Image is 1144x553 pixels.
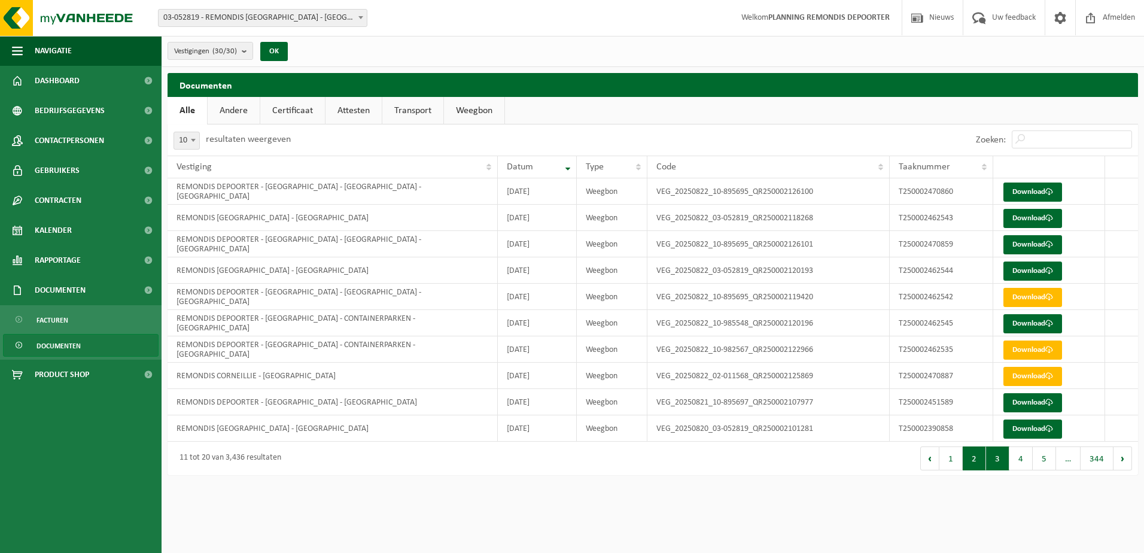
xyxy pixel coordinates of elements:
[647,257,890,284] td: VEG_20250822_03-052819_QR250002120193
[577,310,647,336] td: Weegbon
[3,308,159,331] a: Facturen
[1003,341,1062,360] a: Download
[159,10,367,26] span: 03-052819 - REMONDIS WEST-VLAANDEREN - OOSTENDE
[260,97,325,124] a: Certificaat
[168,336,498,363] td: REMONDIS DEPOORTER - [GEOGRAPHIC_DATA] - CONTAINERPARKEN - [GEOGRAPHIC_DATA]
[899,162,950,172] span: Taaknummer
[444,97,504,124] a: Weegbon
[168,284,498,310] td: REMONDIS DEPOORTER - [GEOGRAPHIC_DATA] - [GEOGRAPHIC_DATA] - [GEOGRAPHIC_DATA]
[939,446,963,470] button: 1
[1003,209,1062,228] a: Download
[647,231,890,257] td: VEG_20250822_10-895695_QR250002126101
[168,363,498,389] td: REMONDIS CORNEILLIE - [GEOGRAPHIC_DATA]
[890,310,993,336] td: T250002462545
[1033,446,1056,470] button: 5
[890,336,993,363] td: T250002462535
[1003,367,1062,386] a: Download
[577,415,647,442] td: Weegbon
[168,389,498,415] td: REMONDIS DEPOORTER - [GEOGRAPHIC_DATA] - [GEOGRAPHIC_DATA]
[168,205,498,231] td: REMONDIS [GEOGRAPHIC_DATA] - [GEOGRAPHIC_DATA]
[890,231,993,257] td: T250002470859
[177,162,212,172] span: Vestiging
[577,363,647,389] td: Weegbon
[920,446,939,470] button: Previous
[647,415,890,442] td: VEG_20250820_03-052819_QR250002101281
[168,415,498,442] td: REMONDIS [GEOGRAPHIC_DATA] - [GEOGRAPHIC_DATA]
[168,73,1138,96] h2: Documenten
[647,336,890,363] td: VEG_20250822_10-982567_QR250002122966
[586,162,604,172] span: Type
[168,178,498,205] td: REMONDIS DEPOORTER - [GEOGRAPHIC_DATA] - [GEOGRAPHIC_DATA] - [GEOGRAPHIC_DATA]
[986,446,1009,470] button: 3
[498,231,577,257] td: [DATE]
[158,9,367,27] span: 03-052819 - REMONDIS WEST-VLAANDEREN - OOSTENDE
[498,284,577,310] td: [DATE]
[647,310,890,336] td: VEG_20250822_10-985548_QR250002120196
[1003,262,1062,281] a: Download
[1003,235,1062,254] a: Download
[1003,420,1062,439] a: Download
[168,310,498,336] td: REMONDIS DEPOORTER - [GEOGRAPHIC_DATA] - CONTAINERPARKEN - [GEOGRAPHIC_DATA]
[507,162,533,172] span: Datum
[3,334,159,357] a: Documenten
[1081,446,1113,470] button: 344
[174,448,281,469] div: 11 tot 20 van 3,436 resultaten
[208,97,260,124] a: Andere
[1113,446,1132,470] button: Next
[498,389,577,415] td: [DATE]
[35,96,105,126] span: Bedrijfsgegevens
[498,336,577,363] td: [DATE]
[206,135,291,144] label: resultaten weergeven
[890,363,993,389] td: T250002470887
[577,336,647,363] td: Weegbon
[1009,446,1033,470] button: 4
[1003,183,1062,202] a: Download
[325,97,382,124] a: Attesten
[168,257,498,284] td: REMONDIS [GEOGRAPHIC_DATA] - [GEOGRAPHIC_DATA]
[168,42,253,60] button: Vestigingen(30/30)
[35,126,104,156] span: Contactpersonen
[35,66,80,96] span: Dashboard
[890,178,993,205] td: T250002470860
[656,162,676,172] span: Code
[498,257,577,284] td: [DATE]
[577,205,647,231] td: Weegbon
[1003,314,1062,333] a: Download
[36,309,68,332] span: Facturen
[36,335,81,357] span: Documenten
[647,284,890,310] td: VEG_20250822_10-895695_QR250002119420
[382,97,443,124] a: Transport
[577,284,647,310] td: Weegbon
[577,178,647,205] td: Weegbon
[1003,393,1062,412] a: Download
[174,42,237,60] span: Vestigingen
[577,231,647,257] td: Weegbon
[768,13,890,22] strong: PLANNING REMONDIS DEPOORTER
[890,257,993,284] td: T250002462544
[35,275,86,305] span: Documenten
[168,97,207,124] a: Alle
[35,245,81,275] span: Rapportage
[498,310,577,336] td: [DATE]
[498,178,577,205] td: [DATE]
[647,205,890,231] td: VEG_20250822_03-052819_QR250002118268
[35,186,81,215] span: Contracten
[1056,446,1081,470] span: …
[890,415,993,442] td: T250002390858
[498,205,577,231] td: [DATE]
[168,231,498,257] td: REMONDIS DEPOORTER - [GEOGRAPHIC_DATA] - [GEOGRAPHIC_DATA] - [GEOGRAPHIC_DATA]
[963,446,986,470] button: 2
[498,363,577,389] td: [DATE]
[35,36,72,66] span: Navigatie
[890,389,993,415] td: T250002451589
[890,205,993,231] td: T250002462543
[890,284,993,310] td: T250002462542
[260,42,288,61] button: OK
[577,257,647,284] td: Weegbon
[174,132,200,150] span: 10
[647,363,890,389] td: VEG_20250822_02-011568_QR250002125869
[35,156,80,186] span: Gebruikers
[1003,288,1062,307] a: Download
[174,132,199,149] span: 10
[35,360,89,390] span: Product Shop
